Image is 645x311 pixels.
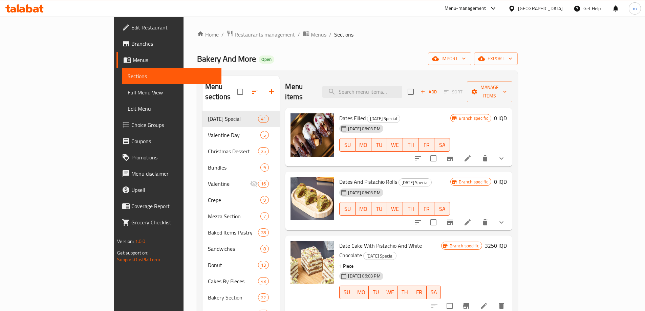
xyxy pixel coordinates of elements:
button: TH [403,202,419,216]
div: Mezza Section7 [202,208,280,224]
button: export [474,52,518,65]
svg: Show Choices [497,154,506,162]
span: Select all sections [233,85,247,99]
button: Add [418,87,439,97]
a: Menus [303,30,326,39]
span: Bundles [208,163,261,172]
button: sort-choices [410,214,426,230]
span: Version: [117,237,134,246]
span: Coupons [131,137,216,145]
span: Sections [128,72,216,80]
span: Select to update [426,215,440,229]
span: Donut [208,261,258,269]
span: Menu disclaimer [131,170,216,178]
img: Dates And Pistachio Rolls [291,177,334,220]
span: Branches [131,40,216,48]
button: SA [427,286,441,299]
div: items [258,180,269,188]
span: TU [374,140,385,150]
span: SA [437,140,448,150]
a: Coupons [116,133,221,149]
span: 25 [258,148,268,155]
span: Cakes By Pieces [208,277,258,285]
span: SU [342,140,353,150]
div: Crepe9 [202,192,280,208]
button: WE [387,202,403,216]
p: 1 Piece [339,262,441,270]
button: TH [397,286,412,299]
span: Add [420,88,438,96]
div: [GEOGRAPHIC_DATA] [518,5,563,12]
span: Get support on: [117,248,148,257]
a: Edit menu item [480,302,488,310]
button: show more [493,150,510,166]
button: Add section [263,84,280,100]
span: Select section first [439,87,467,97]
input: search [322,86,402,98]
span: Menus [133,56,216,64]
span: Promotions [131,153,216,161]
button: TU [371,202,387,216]
button: SA [434,202,450,216]
button: sort-choices [410,150,426,166]
button: TH [403,138,419,152]
span: SU [342,287,351,297]
li: / [329,30,331,39]
span: Sort sections [247,84,263,100]
span: Crepe [208,196,261,204]
a: Choice Groups [116,117,221,133]
span: 9 [261,164,268,171]
span: WE [386,287,395,297]
a: Edit menu item [464,154,472,162]
span: Grocery Checklist [131,218,216,226]
img: Date Cake With Pistachio And White Chocolate [291,241,334,284]
span: Upsell [131,186,216,194]
button: TU [369,286,383,299]
div: items [260,131,269,139]
h6: 3250 IQD [485,241,507,250]
button: SU [339,202,356,216]
div: Sandwiches8 [202,241,280,257]
span: Choice Groups [131,121,216,129]
button: FR [418,138,434,152]
div: items [258,147,269,155]
span: 1.0.0 [135,237,146,246]
h6: 0 IQD [494,113,507,123]
span: export [479,54,512,63]
span: TH [400,287,409,297]
a: Grocery Checklist [116,214,221,230]
span: TU [374,204,385,214]
span: Bakery Section [208,293,258,302]
a: Menu disclaimer [116,165,221,182]
a: Menus [116,52,221,68]
button: Branch-specific-item [442,150,458,166]
span: SA [429,287,438,297]
span: Sandwiches [208,245,261,253]
button: MO [356,138,371,152]
span: 7 [261,213,268,220]
span: Coverage Report [131,202,216,210]
span: Branch specific [447,243,482,249]
span: import [433,54,466,63]
svg: Inactive section [250,180,258,188]
span: 8 [261,246,268,252]
a: Full Menu View [122,84,221,101]
div: Bakery Section22 [202,289,280,306]
button: show more [493,214,510,230]
span: TH [406,140,416,150]
button: SA [434,138,450,152]
span: Mezza Section [208,212,261,220]
li: / [221,30,224,39]
div: items [260,163,269,172]
span: MO [358,140,369,150]
span: 16 [258,181,268,187]
button: delete [477,214,493,230]
img: Dates Filled [291,113,334,157]
div: Cakes By Pieces43 [202,273,280,289]
button: Manage items [467,81,512,102]
span: Select to update [426,151,440,165]
div: Ramadan Special [367,115,400,123]
span: MO [357,287,366,297]
div: Christmas Dessert [208,147,258,155]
